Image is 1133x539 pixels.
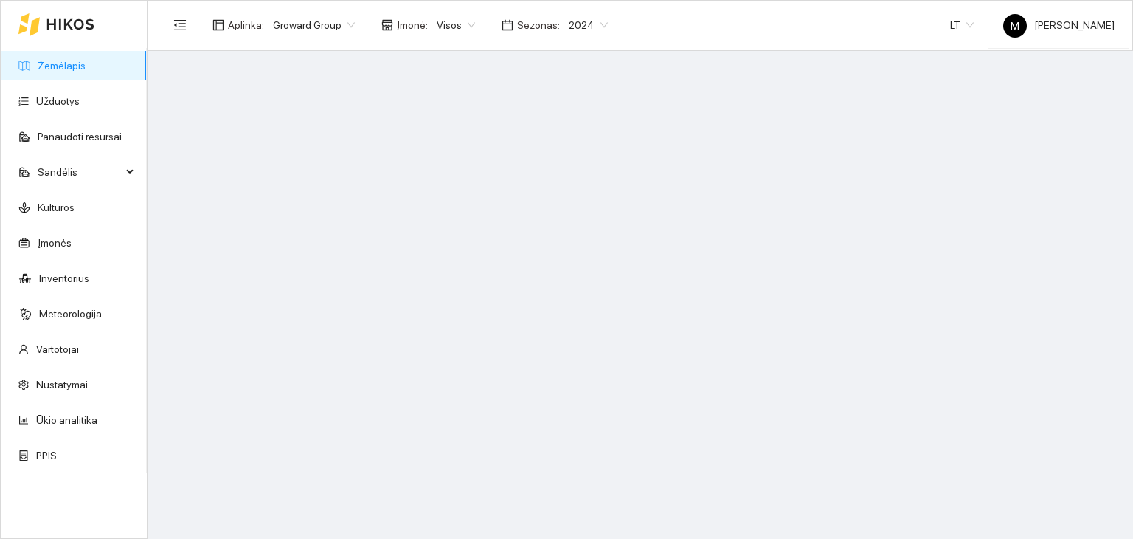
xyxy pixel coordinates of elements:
[212,19,224,31] span: layout
[38,237,72,249] a: Įmonės
[173,18,187,32] span: menu-fold
[38,60,86,72] a: Žemėlapis
[950,14,974,36] span: LT
[36,450,57,461] a: PPIS
[36,343,79,355] a: Vartotojai
[569,14,608,36] span: 2024
[36,414,97,426] a: Ūkio analitika
[1003,19,1115,31] span: [PERSON_NAME]
[38,131,122,143] a: Panaudoti resursai
[517,17,560,33] span: Sezonas :
[39,272,89,284] a: Inventorius
[1011,14,1019,38] span: M
[36,379,88,391] a: Nustatymai
[38,157,122,187] span: Sandėlis
[38,202,75,213] a: Kultūros
[502,19,513,31] span: calendar
[36,95,80,107] a: Užduotys
[397,17,428,33] span: Įmonė :
[381,19,393,31] span: shop
[437,14,475,36] span: Visos
[228,17,264,33] span: Aplinka :
[39,308,102,320] a: Meteorologija
[273,14,355,36] span: Groward Group
[165,10,195,40] button: menu-fold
